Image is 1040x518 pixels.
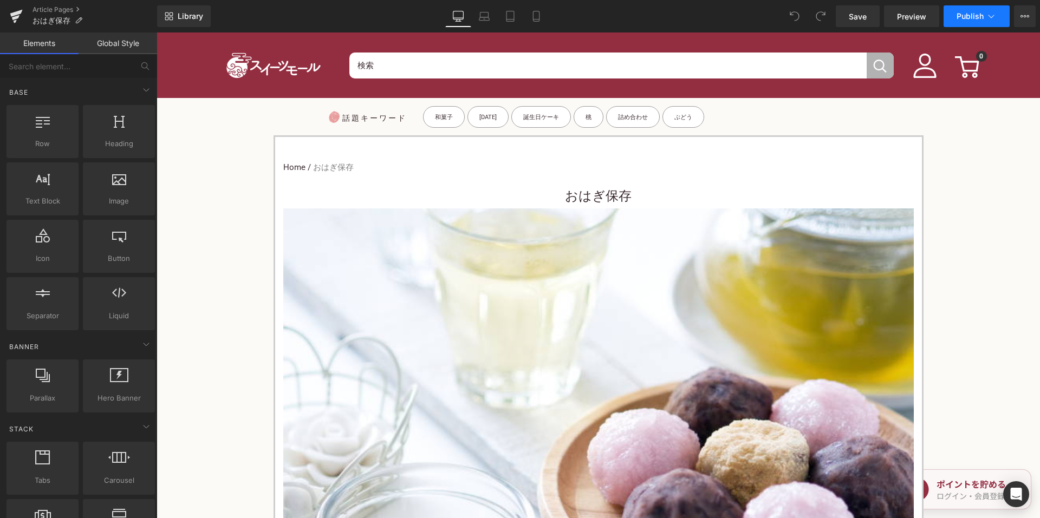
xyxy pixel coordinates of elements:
button: Undo [784,5,805,27]
span: おはぎ保存 [32,16,70,25]
span: Button [86,253,152,264]
div: Open Intercom Messenger [1003,481,1029,507]
a: Laptop [471,5,497,27]
a: Tablet [497,5,523,27]
a: [DATE] [311,74,352,95]
a: 詰め合わせ [450,74,503,95]
a: New Library [157,5,211,27]
button: 検索 [710,20,737,46]
a: Global Style [79,32,157,54]
a: Mobile [523,5,549,27]
a: Article Pages [32,5,157,14]
a: Home [127,127,149,142]
span: Save [849,11,867,22]
a: 桃 [417,74,447,95]
span: Hero Banner [86,392,152,404]
input: When autocomplete results are available use up and down arrows to review and enter to select [193,20,710,46]
button: Redo [810,5,831,27]
nav: breadcrumbs [127,121,757,149]
span: Icon [10,253,75,264]
img: スイーツモール [63,1,171,65]
span: Base [8,87,29,97]
span: Stack [8,424,35,434]
span: Publish [957,12,984,21]
span: Row [10,138,75,149]
a: 和菓子 [266,74,308,95]
span: Carousel [86,475,152,486]
span: Library [178,11,203,21]
span: / [149,127,157,142]
span: Preview [897,11,926,22]
a: Preview [884,5,939,27]
span: 0 [819,18,830,29]
p: 話題キーワード [171,74,250,98]
button: More [1014,5,1036,27]
img: user1.png [756,21,781,45]
span: Separator [10,310,75,322]
a: Desktop [445,5,471,27]
span: Banner [8,342,40,352]
span: Text Block [10,195,75,207]
span: Image [86,195,152,207]
a: ぶどう [506,74,548,95]
span: Liquid [86,310,152,322]
a: 0 [797,22,821,44]
span: Heading [86,138,152,149]
h3: おはぎ保存 [127,152,757,176]
span: Parallax [10,392,75,404]
button: Publish [944,5,1010,27]
span: Tabs [10,475,75,486]
a: 誕生日ケーキ [355,74,414,95]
